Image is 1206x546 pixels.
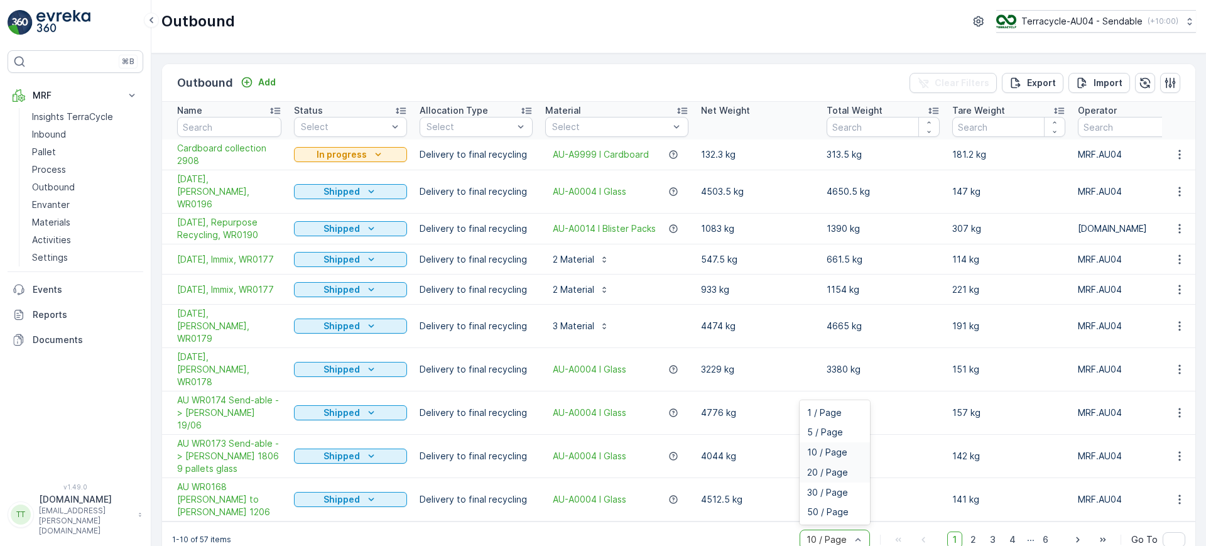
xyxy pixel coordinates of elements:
td: Delivery to final recycling [413,170,539,214]
a: AU-A0004 I Glass [553,185,626,198]
p: 157 kg [952,407,1065,419]
a: AU WR0174 Send-able -> Alex Fraser 19/06 [177,394,281,432]
a: 03/07/2025, Immix, WR0177 [177,283,281,296]
td: MRF.AU04 [1072,244,1197,275]
p: 1083 kg [701,222,814,235]
span: AU-A0004 I Glass [553,450,626,462]
p: 4776 kg [701,407,814,419]
button: Shipped [294,282,407,297]
a: Outbound [27,178,143,196]
p: 181.2 kg [952,148,1065,161]
button: Terracycle-AU04 - Sendable(+10:00) [996,10,1196,33]
button: 2 Material [545,280,617,300]
p: Events [33,283,138,296]
p: Import [1094,77,1122,89]
a: Materials [27,214,143,231]
p: Net Weight [701,104,750,117]
p: MRF [33,89,118,102]
p: 141 kg [952,493,1065,506]
button: Shipped [294,319,407,334]
a: 26/06/2025, Alex Fraser, WR0179 [177,307,281,345]
p: Process [32,163,66,176]
p: Clear Filters [935,77,989,89]
p: 132.3 kg [701,148,814,161]
p: Shipped [323,407,360,419]
td: Delivery to final recycling [413,214,539,244]
button: Import [1068,73,1130,93]
p: Operator [1078,104,1117,117]
p: Total Weight [827,104,883,117]
p: ( +10:00 ) [1148,16,1178,26]
a: Process [27,161,143,178]
p: 661.5 kg [827,253,940,266]
p: ⌘B [122,57,134,67]
td: MRF.AU04 [1072,478,1197,521]
a: AU-A0014 I Blister Packs [553,222,656,235]
span: AU-A0004 I Glass [553,407,626,419]
td: MRF.AU04 [1072,170,1197,214]
a: AU WR0173 Send-able -> Alex Fraser 1806 9 pallets glass [177,437,281,475]
p: Materials [32,216,70,229]
a: 20/08/2025, Alex Fraser, WR0196 [177,173,281,210]
div: TT [11,505,31,525]
p: 933 kg [701,283,814,296]
td: [DOMAIN_NAME] [1072,214,1197,244]
a: Inbound [27,126,143,143]
td: MRF.AU04 [1072,305,1197,348]
button: Shipped [294,362,407,377]
p: Select [301,121,388,133]
a: AU-A0004 I Glass [553,363,626,376]
span: Go To [1131,533,1158,546]
td: MRF.AU04 [1072,275,1197,305]
p: 1-10 of 57 items [172,535,231,545]
td: Delivery to final recycling [413,348,539,391]
button: 2 Material [545,249,617,270]
p: Terracycle-AU04 - Sendable [1021,15,1143,28]
p: Shipped [323,493,360,506]
p: 2 Material [553,253,594,266]
td: MRF.AU04 [1072,139,1197,170]
button: 3 Material [545,316,617,336]
p: In progress [317,148,367,161]
a: AU WR0168 Glass to Alex Fraser 1206 [177,481,281,518]
p: Pallet [32,146,56,158]
p: 307 kg [952,222,1065,235]
p: [EMAIL_ADDRESS][PERSON_NAME][DOMAIN_NAME] [39,506,132,536]
p: Outbound [161,11,235,31]
a: 24/06/2025, Alex Fraser, WR0178 [177,351,281,388]
a: AU-A0004 I Glass [553,493,626,506]
p: Select [552,121,669,133]
p: 4653.5 kg [827,493,940,506]
p: Envanter [32,199,70,211]
span: [DATE], [PERSON_NAME], WR0179 [177,307,281,345]
p: 3380 kg [827,363,940,376]
button: TT[DOMAIN_NAME][EMAIL_ADDRESS][PERSON_NAME][DOMAIN_NAME] [8,493,143,536]
span: 20 / Page [807,467,848,478]
button: Shipped [294,405,407,420]
p: 4650.5 kg [827,185,940,198]
td: MRF.AU04 [1072,435,1197,478]
a: Events [8,277,143,302]
p: 114 kg [952,253,1065,266]
p: Settings [32,251,68,264]
img: terracycle_logo.png [996,14,1016,28]
a: Envanter [27,196,143,214]
p: 4044 kg [701,450,814,462]
p: Documents [33,334,138,346]
p: 4503.5 kg [701,185,814,198]
a: Cardboard collection 2908 [177,142,281,167]
td: MRF.AU04 [1072,348,1197,391]
p: Shipped [323,253,360,266]
img: logo [8,10,33,35]
button: Shipped [294,492,407,507]
button: Add [236,75,281,90]
a: Reports [8,302,143,327]
button: Shipped [294,449,407,464]
p: Select [426,121,513,133]
a: Activities [27,231,143,249]
button: Export [1002,73,1063,93]
a: 09/07/2025, Immix, WR0177 [177,253,281,266]
p: 4474 kg [701,320,814,332]
span: [DATE], Immix, WR0177 [177,283,281,296]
